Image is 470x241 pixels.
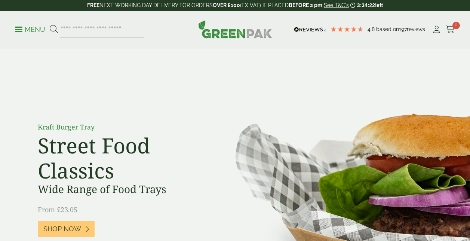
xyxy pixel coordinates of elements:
span: Based on [376,26,399,32]
a: Shop Now [38,221,95,237]
span: From £23.05 [38,205,77,214]
p: Menu [15,25,45,34]
strong: BEFORE 2 pm [289,2,322,8]
a: Menu [15,25,45,33]
a: 0 [446,24,455,35]
i: Cart [446,26,455,33]
strong: OVER £100 [213,2,240,8]
span: left [375,2,383,8]
span: 197 [399,26,407,32]
p: Kraft Burger Tray [38,122,206,132]
img: REVIEWS.io [294,27,326,32]
div: 4.79 Stars [330,26,364,33]
span: 4.8 [368,26,376,32]
a: See T&C's [324,2,349,8]
span: Shop Now [43,225,81,233]
img: GreenPak Supplies [198,20,272,38]
h3: Wide Range of Food Trays [38,183,206,196]
span: 3:34:22 [357,2,375,8]
h2: Street Food Classics [38,133,206,183]
span: reviews [407,26,425,32]
strong: FREE [87,2,99,8]
span: 0 [452,22,460,29]
i: My Account [432,26,441,33]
